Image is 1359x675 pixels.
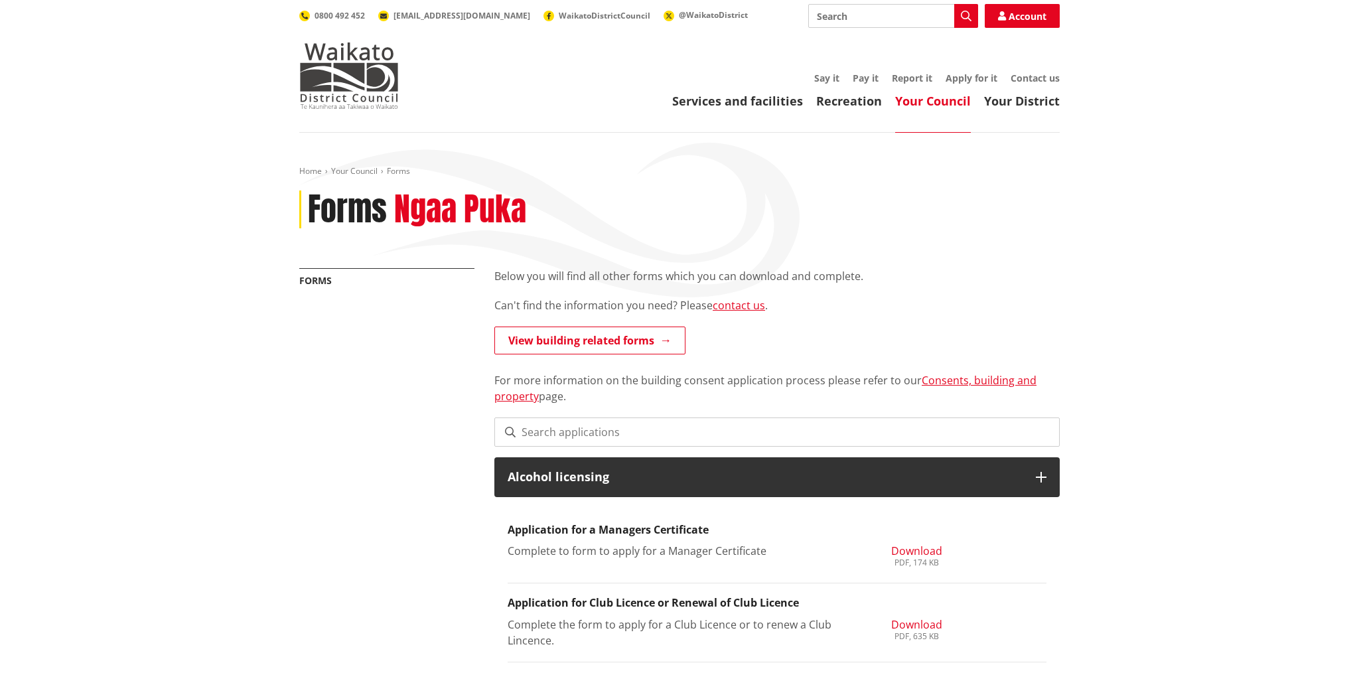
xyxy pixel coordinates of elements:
[494,417,1060,447] input: Search applications
[808,4,978,28] input: Search input
[394,190,526,229] h2: Ngaa Puka
[494,297,1060,313] p: Can't find the information you need? Please .
[508,617,860,648] p: Complete the form to apply for a Club Licence or to renew a Club Lincence.
[891,543,942,567] a: Download PDF, 174 KB
[299,274,332,287] a: Forms
[891,633,942,640] div: PDF, 635 KB
[895,93,971,109] a: Your Council
[508,524,1046,536] h3: Application for a Managers Certificate
[508,543,860,559] p: Complete to form to apply for a Manager Certificate
[814,72,839,84] a: Say it
[331,165,378,177] a: Your Council
[494,373,1037,404] a: Consents, building and property
[679,9,748,21] span: @WaikatoDistrict
[713,298,765,313] a: contact us
[299,10,365,21] a: 0800 492 452
[299,166,1060,177] nav: breadcrumb
[494,356,1060,404] p: For more information on the building consent application process please refer to our page.
[946,72,997,84] a: Apply for it
[853,72,879,84] a: Pay it
[985,4,1060,28] a: Account
[315,10,365,21] span: 0800 492 452
[891,559,942,567] div: PDF, 174 KB
[508,471,1023,484] h3: Alcohol licensing
[891,617,942,632] span: Download
[494,268,1060,284] p: Below you will find all other forms which you can download and complete.
[543,10,650,21] a: WaikatoDistrictCouncil
[892,72,932,84] a: Report it
[378,10,530,21] a: [EMAIL_ADDRESS][DOMAIN_NAME]
[494,327,685,354] a: View building related forms
[816,93,882,109] a: Recreation
[559,10,650,21] span: WaikatoDistrictCouncil
[393,10,530,21] span: [EMAIL_ADDRESS][DOMAIN_NAME]
[387,165,410,177] span: Forms
[891,544,942,558] span: Download
[664,9,748,21] a: @WaikatoDistrict
[984,93,1060,109] a: Your District
[672,93,803,109] a: Services and facilities
[299,165,322,177] a: Home
[508,597,1046,609] h3: Application for Club Licence or Renewal of Club Licence
[299,42,399,109] img: Waikato District Council - Te Kaunihera aa Takiwaa o Waikato
[891,617,942,640] a: Download PDF, 635 KB
[1011,72,1060,84] a: Contact us
[308,190,387,229] h1: Forms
